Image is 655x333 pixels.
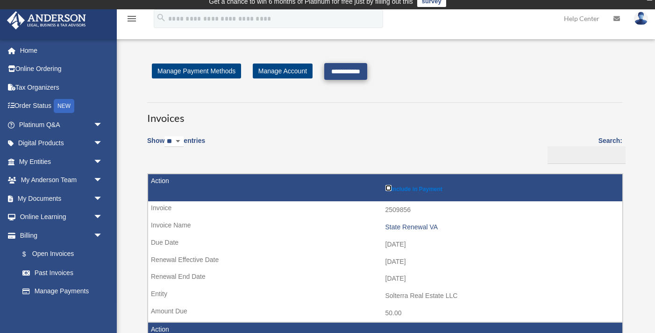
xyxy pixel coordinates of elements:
[148,305,622,322] td: 50.00
[7,152,117,171] a: My Entitiesarrow_drop_down
[7,97,117,116] a: Order StatusNEW
[253,64,313,78] a: Manage Account
[7,134,117,153] a: Digital Productsarrow_drop_down
[7,226,112,245] a: Billingarrow_drop_down
[93,115,112,135] span: arrow_drop_down
[7,189,117,208] a: My Documentsarrow_drop_down
[13,245,107,264] a: $Open Invoices
[7,60,117,78] a: Online Ordering
[93,226,112,245] span: arrow_drop_down
[385,183,618,192] label: Include in Payment
[126,16,137,24] a: menu
[385,185,392,191] input: Include in Payment
[93,134,112,153] span: arrow_drop_down
[93,171,112,190] span: arrow_drop_down
[164,136,184,147] select: Showentries
[13,263,112,282] a: Past Invoices
[28,248,32,260] span: $
[385,223,618,231] div: State Renewal VA
[93,189,112,208] span: arrow_drop_down
[148,236,622,254] td: [DATE]
[148,287,622,305] td: Solterra Real Estate LLC
[634,12,648,25] img: User Pic
[156,13,166,23] i: search
[54,99,74,113] div: NEW
[544,135,622,164] label: Search:
[548,146,626,164] input: Search:
[7,171,117,190] a: My Anderson Teamarrow_drop_down
[4,11,89,29] img: Anderson Advisors Platinum Portal
[152,64,241,78] a: Manage Payment Methods
[93,152,112,171] span: arrow_drop_down
[93,208,112,227] span: arrow_drop_down
[7,41,117,60] a: Home
[7,208,117,227] a: Online Learningarrow_drop_down
[148,253,622,271] td: [DATE]
[7,78,117,97] a: Tax Organizers
[126,13,137,24] i: menu
[148,201,622,219] td: 2509856
[7,115,117,134] a: Platinum Q&Aarrow_drop_down
[7,300,117,319] a: Events Calendar
[148,270,622,288] td: [DATE]
[147,102,622,126] h3: Invoices
[147,135,205,156] label: Show entries
[13,282,112,301] a: Manage Payments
